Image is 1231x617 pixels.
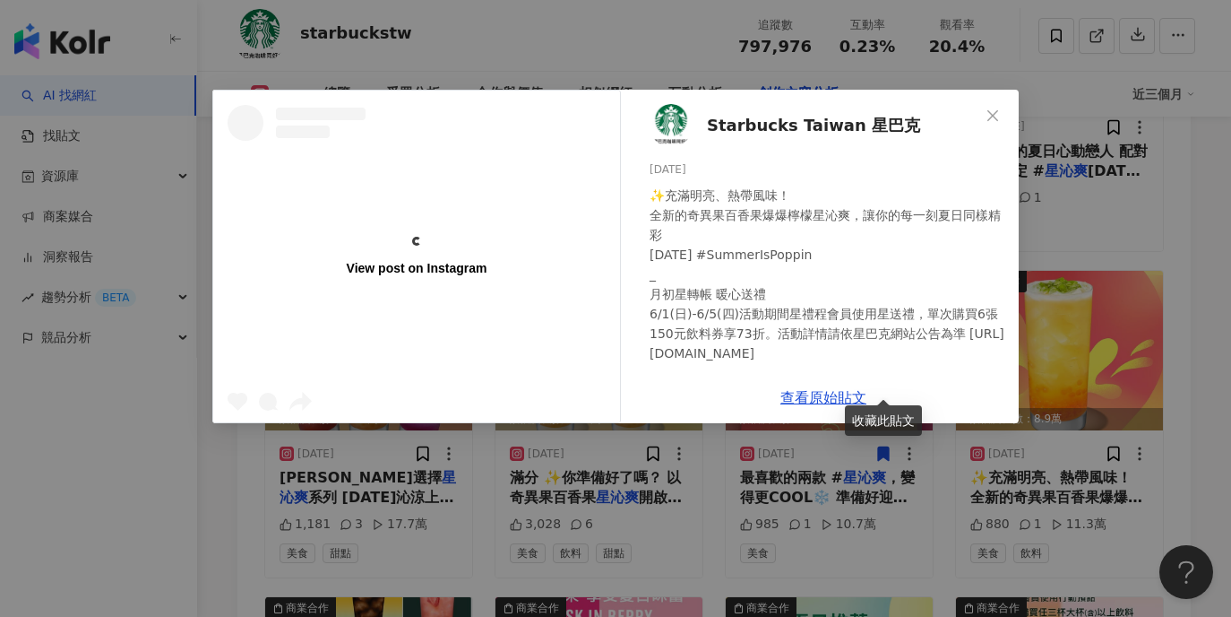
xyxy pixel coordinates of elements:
[975,98,1011,134] button: Close
[845,405,922,436] div: 收藏此貼文
[650,161,1004,178] div: [DATE]
[650,104,693,147] img: KOL Avatar
[650,186,1004,363] div: ✨充滿明亮、熱帶風味！ 全新的奇異果百香果爆爆檸檬星沁爽，讓你的每一刻夏日同樣精彩 [DATE] #SummerIsPoppin _ 月初星轉帳 暖心送禮 6/1(日)-6/5(四)活動期間星禮...
[650,370,689,390] div: 880
[986,109,1000,123] span: close
[213,91,620,422] a: View post on Instagram
[347,260,487,276] div: View post on Instagram
[780,389,866,406] a: 查看原始貼文
[650,104,979,147] a: KOL AvatarStarbucks Taiwan 星巴克
[730,370,786,390] div: 11.3萬
[698,370,721,390] div: 1
[707,113,920,138] span: Starbucks Taiwan 星巴克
